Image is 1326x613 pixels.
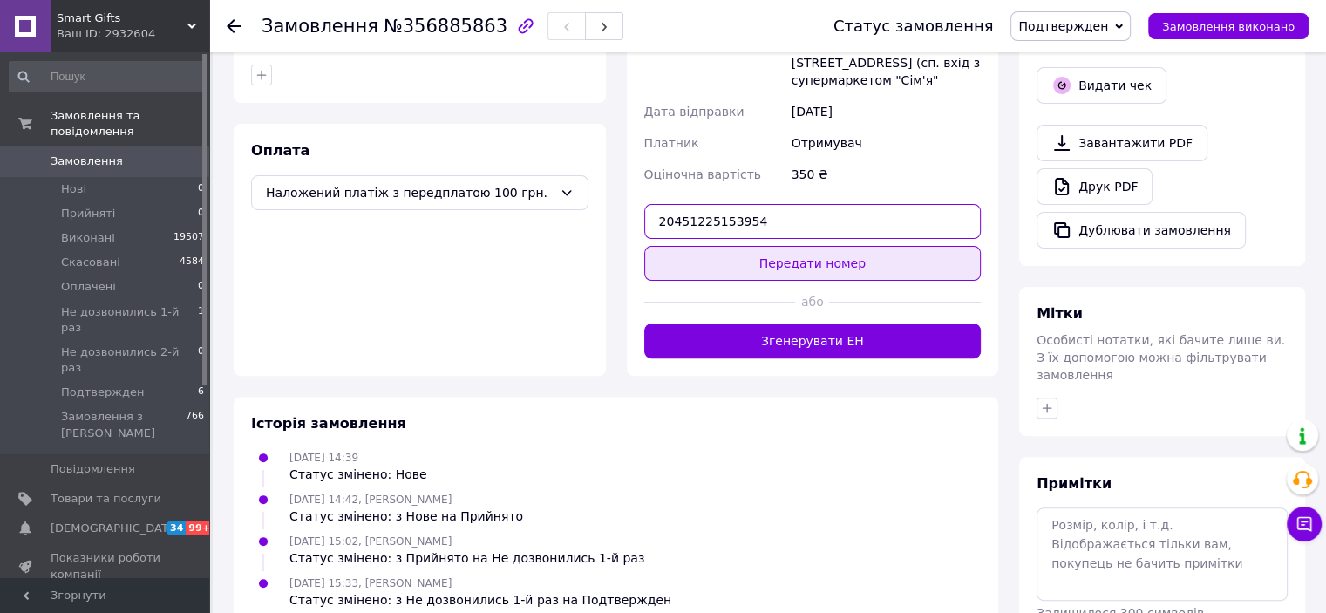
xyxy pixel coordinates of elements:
span: Платник [644,136,699,150]
span: 4584 [180,255,204,270]
div: Ваш ID: 2932604 [57,26,209,42]
button: Чат з покупцем [1287,507,1322,541]
input: Пошук [9,61,206,92]
span: Smart Gifts [57,10,187,26]
span: Оціночна вартість [644,167,761,181]
span: Особисті нотатки, які бачите лише ви. З їх допомогою можна фільтрувати замовлення [1037,333,1285,382]
span: Показники роботи компанії [51,550,161,582]
span: 1 [198,304,204,336]
span: Замовлення виконано [1162,20,1295,33]
span: 766 [186,409,204,440]
span: №356885863 [384,16,507,37]
span: [DEMOGRAPHIC_DATA] [51,521,180,536]
input: Номер експрес-накладної [644,204,982,239]
span: Дата відправки [644,105,745,119]
span: Подтвержден [61,385,144,400]
span: Нові [61,181,86,197]
span: [DATE] 15:02, [PERSON_NAME] [289,535,452,548]
span: Скасовані [61,255,120,270]
div: Статус змінено: з Не дозвонились 1-й раз на Подтвержден [289,591,671,609]
span: 0 [198,181,204,197]
span: Мітки [1037,305,1083,322]
span: 6 [198,385,204,400]
span: Замовлення [51,153,123,169]
span: 0 [198,206,204,221]
button: Замовлення виконано [1148,13,1309,39]
span: Не дозвонились 2-й раз [61,344,198,376]
button: Передати номер [644,246,982,281]
button: Згенерувати ЕН [644,324,982,358]
span: [DATE] 14:42, [PERSON_NAME] [289,494,452,506]
span: 19507 [173,230,204,246]
div: Статус замовлення [833,17,994,35]
span: Примітки [1037,475,1112,492]
span: Товари та послуги [51,491,161,507]
span: Подтвержден [1018,19,1108,33]
span: Повідомлення [51,461,135,477]
div: Повернутися назад [227,17,241,35]
div: Статус змінено: з Нове на Прийнято [289,507,523,525]
span: Замовлення та повідомлення [51,108,209,140]
span: [DATE] 15:33, [PERSON_NAME] [289,577,452,589]
span: Не дозвонились 1-й раз [61,304,198,336]
span: Виконані [61,230,115,246]
div: [DATE] [788,96,984,127]
span: або [795,293,829,310]
button: Дублювати замовлення [1037,212,1246,249]
span: Оплачені [61,279,116,295]
div: Статус змінено: з Прийнято на Не дозвонились 1-й раз [289,549,644,567]
div: Статус змінено: Нове [289,466,427,483]
a: Друк PDF [1037,168,1153,205]
span: Замовлення [262,16,378,37]
span: Оплата [251,142,309,159]
div: Отримувач [788,127,984,159]
span: Історія замовлення [251,415,406,432]
span: Прийняті [61,206,115,221]
span: 0 [198,344,204,376]
div: 350 ₴ [788,159,984,190]
a: Завантажити PDF [1037,125,1207,161]
button: Видати чек [1037,67,1166,104]
div: [GEOGRAPHIC_DATA], №15 (до 30 кг на одне місце): вул. [STREET_ADDRESS] (сп. вхід з супермаркетом ... [788,12,984,96]
span: 34 [166,521,186,535]
span: Замовлення з [PERSON_NAME] [61,409,186,440]
span: Наложений платіж з передплатою 100 грн. [266,183,553,202]
span: [DATE] 14:39 [289,452,358,464]
span: 99+ [186,521,214,535]
span: 0 [198,279,204,295]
